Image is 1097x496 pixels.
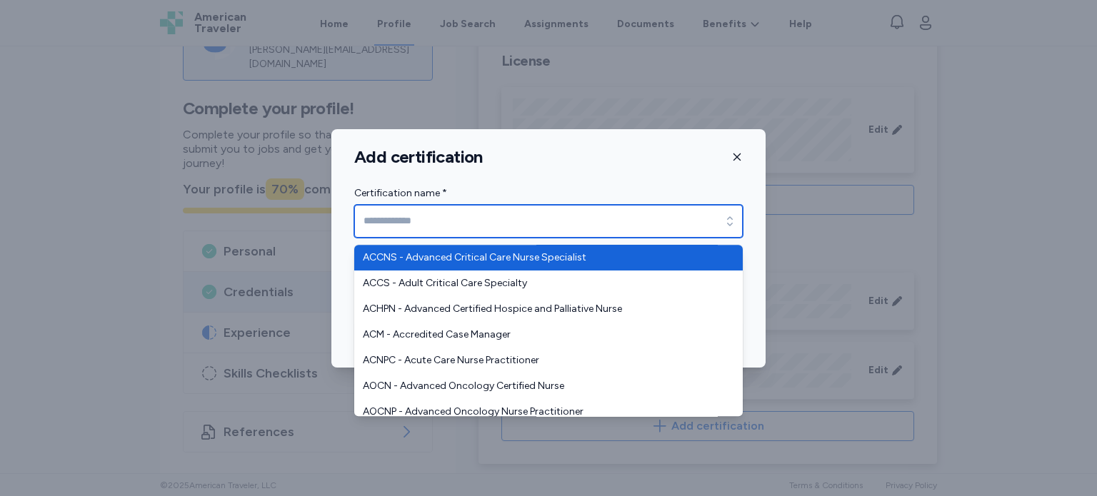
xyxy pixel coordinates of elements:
span: ACCNS - Advanced Critical Care Nurse Specialist [363,250,717,265]
span: ACCS - Adult Critical Care Specialty [363,276,717,290]
span: AOCN - Advanced Oncology Certified Nurse [363,379,717,393]
span: ACHPN - Advanced Certified Hospice and Palliative Nurse [363,302,717,316]
span: AOCNP - Advanced Oncology Nurse Practitioner [363,405,717,419]
span: ACNPC - Acute Care Nurse Practitioner [363,353,717,368]
span: ACM - Accredited Case Manager [363,328,717,342]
